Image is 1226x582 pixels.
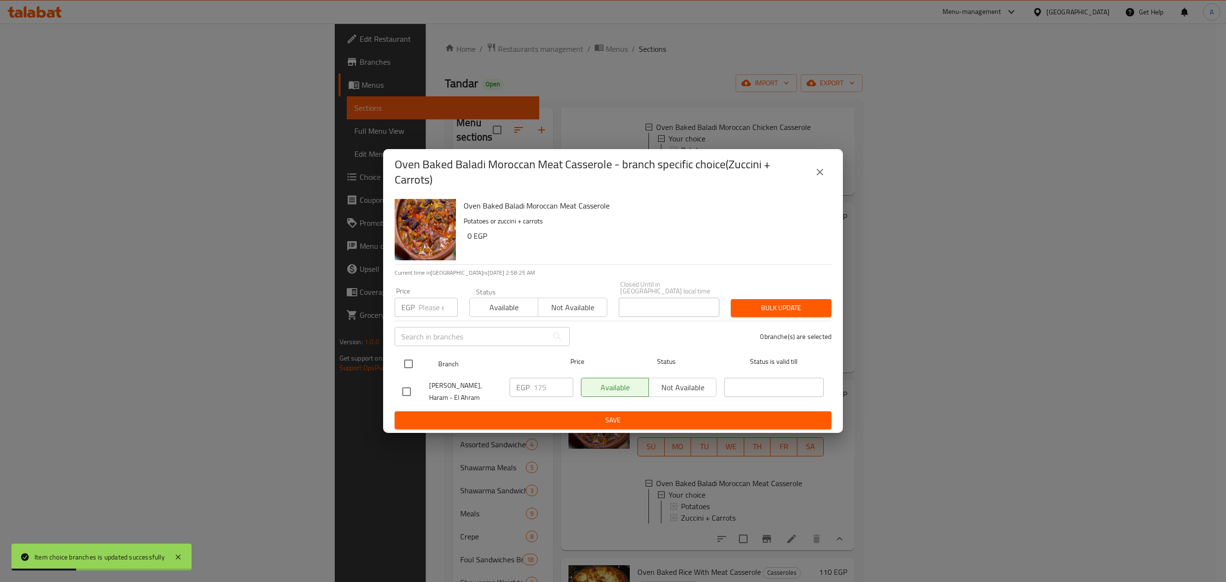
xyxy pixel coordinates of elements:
[395,199,456,260] img: Oven Baked Baladi Moroccan Meat Casserole
[731,299,831,317] button: Bulk update
[464,199,824,212] h6: Oven Baked Baladi Moroccan Meat Casserole
[724,356,824,368] span: Status is valid till
[808,161,831,184] button: close
[474,301,534,314] span: Available
[534,378,573,397] input: Please enter price
[469,298,538,317] button: Available
[395,268,831,277] p: Current time in [GEOGRAPHIC_DATA] is [DATE] 2:58:25 AM
[419,298,458,317] input: Please enter price
[402,414,824,426] span: Save
[542,301,603,314] span: Not available
[395,327,548,346] input: Search in branches
[401,302,415,313] p: EGP
[516,382,530,393] p: EGP
[395,157,808,187] h2: Oven Baked Baladi Moroccan Meat Casserole - branch specific choice(Zuccini + Carrots)
[395,411,831,429] button: Save
[617,356,716,368] span: Status
[438,358,538,370] span: Branch
[429,380,502,404] span: [PERSON_NAME], Haram - El Ahram
[545,356,609,368] span: Price
[34,552,165,562] div: Item choice branches is updated successfully
[538,298,607,317] button: Not available
[467,229,824,243] h6: 0 EGP
[464,215,824,227] p: Potatoes or zuccini + carrots
[738,302,824,314] span: Bulk update
[760,332,831,341] p: 0 branche(s) are selected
